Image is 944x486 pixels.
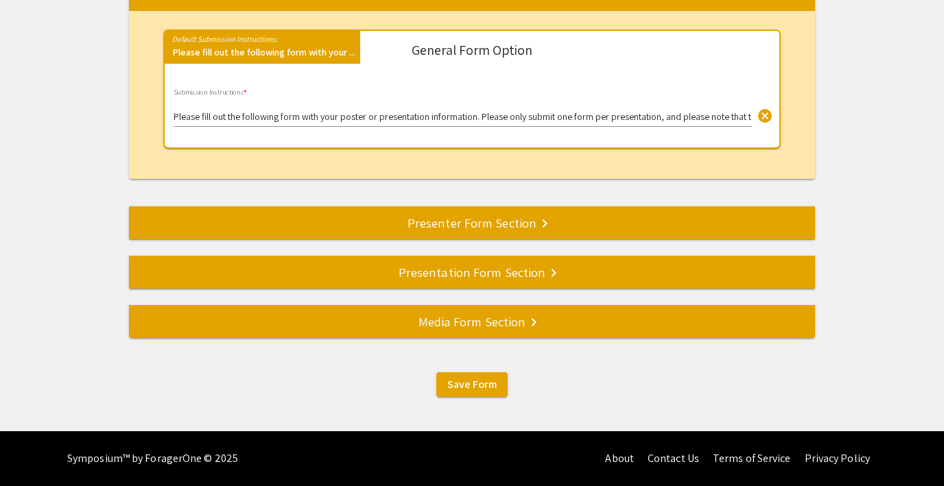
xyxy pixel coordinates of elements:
[129,256,815,289] mat-expansion-panel-header: Presentation Form Section
[412,42,532,58] h5: General Form Option
[129,213,815,232] div: Presenter Form Section
[648,451,699,465] a: Contact Us
[165,30,278,44] mat-label: Default Submission Instructions:
[713,451,791,465] a: Terms of Service
[447,377,497,391] span: Save Form
[805,451,870,465] a: Privacy Policy
[436,372,508,397] button: Save Form
[10,424,58,476] iframe: Chat
[757,108,773,124] span: cancel
[545,265,562,281] mat-icon: keyboard_arrow_right
[605,451,634,465] a: About
[174,112,752,123] input: submission instructions
[129,206,815,239] mat-expansion-panel-header: Presenter Form Section
[536,215,553,232] mat-icon: keyboard_arrow_right
[129,312,815,331] div: Media Form Section
[751,101,779,128] button: clear
[129,305,815,338] mat-expansion-panel-header: Media Form Section
[165,45,360,64] div: Please fill out the following form with your ...
[129,263,815,282] div: Presentation Form Section
[67,431,238,486] div: Symposium™ by ForagerOne © 2025
[129,10,815,179] div: General Form Section
[526,314,542,330] mat-icon: keyboard_arrow_right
